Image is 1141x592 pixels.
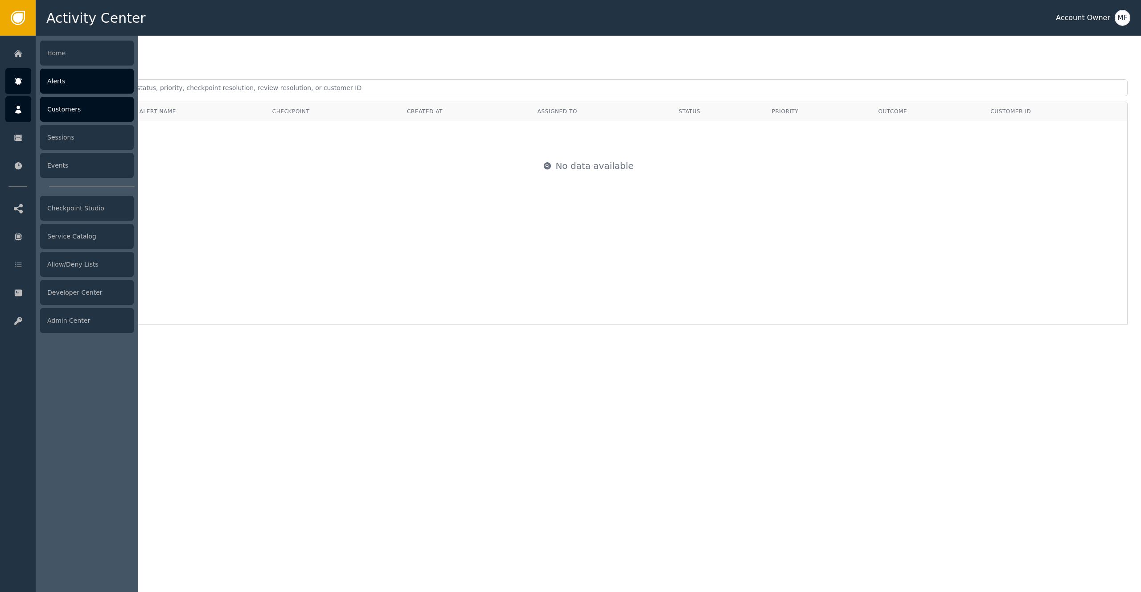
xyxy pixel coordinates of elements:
div: Status [679,107,759,115]
a: Allow/Deny Lists [5,251,134,277]
div: Allow/Deny Lists [40,252,134,277]
span: Activity Center [46,8,146,28]
div: Customer ID [990,107,1120,115]
a: Home [5,40,134,66]
a: Events [5,152,134,178]
a: Service Catalog [5,223,134,249]
span: No data available [555,159,633,173]
div: Alerts [40,69,134,94]
div: Developer Center [40,280,134,305]
div: Priority [772,107,865,115]
div: Admin Center [40,308,134,333]
a: Checkpoint Studio [5,195,134,221]
a: Customers [5,96,134,122]
a: Admin Center [5,308,134,333]
div: Home [40,41,134,66]
button: MF [1115,10,1130,26]
div: Alert Name [140,107,259,115]
div: Sessions [40,125,134,150]
div: Customers [40,97,134,122]
input: Search by alert ID, agent, status, priority, checkpoint resolution, review resolution, or custome... [49,79,1128,96]
div: Events [40,153,134,178]
div: Created At [407,107,524,115]
div: Assigned To [538,107,665,115]
a: Alerts [5,68,134,94]
div: Account Owner [1056,12,1110,23]
a: Developer Center [5,280,134,305]
div: Checkpoint Studio [40,196,134,221]
div: Service Catalog [40,224,134,249]
div: Outcome [878,107,977,115]
a: Sessions [5,124,134,150]
div: Checkpoint [272,107,394,115]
